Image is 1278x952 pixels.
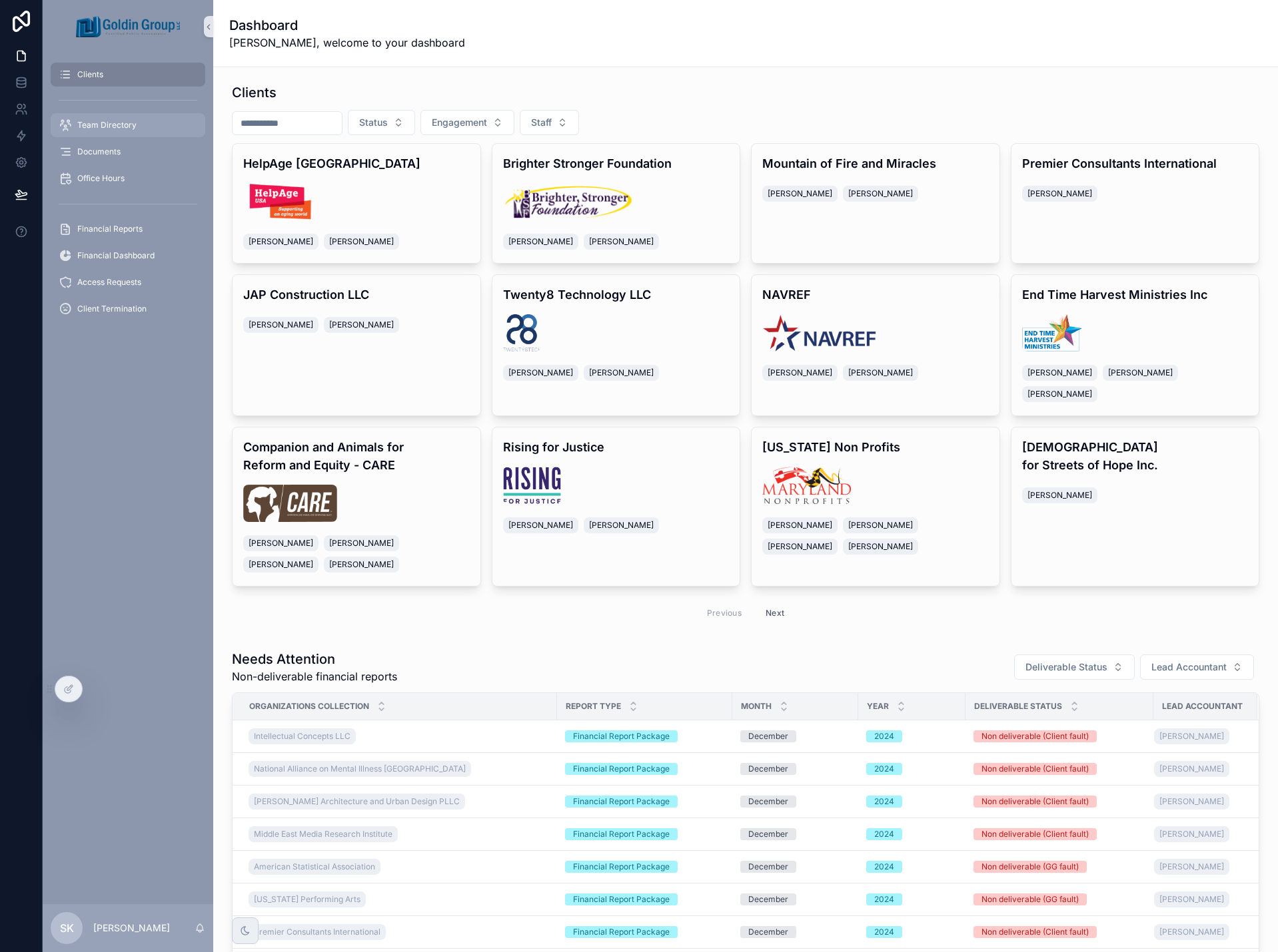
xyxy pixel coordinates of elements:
[981,926,1089,938] div: Non deliverable (Client fault)
[249,559,313,570] span: [PERSON_NAME]
[751,143,1000,264] a: Mountain of Fire and Miracles[PERSON_NAME][PERSON_NAME]
[503,438,730,456] h4: Rising for Justice
[748,763,788,775] div: December
[249,856,549,877] a: American Statistical Association
[249,791,549,812] a: [PERSON_NAME] Architecture and Urban Design PLLC
[573,861,670,873] div: Financial Report Package
[573,796,670,808] div: Financial Report Package
[874,828,894,840] div: 2024
[420,110,514,135] button: Select Button
[77,304,147,314] span: Client Termination
[329,236,394,247] span: [PERSON_NAME]
[254,796,460,807] span: [PERSON_NAME] Architecture and Urban Design PLLC
[232,427,481,587] a: Companion and Animals for Reform and Equity - CARElogo.png[PERSON_NAME][PERSON_NAME][PERSON_NAME]...
[77,69,103,80] span: Clients
[566,701,621,712] span: Report Type
[748,861,788,873] div: December
[249,826,398,842] a: Middle East Media Research Institute
[232,650,397,668] h1: Needs Attention
[1154,726,1241,747] a: [PERSON_NAME]
[1022,154,1249,172] h4: Premier Consultants International
[492,427,741,587] a: Rising for Justicelogo.webp[PERSON_NAME][PERSON_NAME]
[77,173,125,184] span: Office Hours
[589,236,654,247] span: [PERSON_NAME]
[1027,367,1092,378] span: [PERSON_NAME]
[1154,758,1241,780] a: [PERSON_NAME]
[565,730,724,742] a: Financial Report Package
[866,796,958,808] a: 2024
[249,728,356,744] a: Intellectual Concepts LLC
[1025,660,1107,674] span: Deliverable Status
[981,796,1089,808] div: Non deliverable (Client fault)
[1154,924,1229,940] a: [PERSON_NAME]
[254,764,466,774] span: National Alliance on Mental Illness [GEOGRAPHIC_DATA]
[748,926,788,938] div: December
[874,893,894,905] div: 2024
[531,116,552,129] span: Staff
[508,236,573,247] span: [PERSON_NAME]
[1011,143,1260,264] a: Premier Consultants International[PERSON_NAME]
[51,140,205,164] a: Documents
[249,538,313,549] span: [PERSON_NAME]
[565,893,724,905] a: Financial Report Package
[748,828,788,840] div: December
[232,668,397,684] span: Non-deliverable financial reports
[762,154,989,172] h4: Mountain of Fire and Miracles
[249,859,380,875] a: American Statistical Association
[573,730,670,742] div: Financial Report Package
[565,926,724,938] a: Financial Report Package
[232,274,481,416] a: JAP Construction LLC[PERSON_NAME][PERSON_NAME]
[762,438,989,456] h4: [US_STATE] Non Profits
[866,763,958,775] a: 2024
[1011,427,1260,587] a: [DEMOGRAPHIC_DATA] for Streets of Hope Inc.[PERSON_NAME]
[573,763,670,775] div: Financial Report Package
[1027,188,1092,199] span: [PERSON_NAME]
[756,602,794,623] button: Next
[573,926,670,938] div: Financial Report Package
[254,894,360,905] span: [US_STATE] Performing Arts
[77,146,121,157] span: Documents
[1140,654,1254,680] button: Select Button
[1154,794,1229,810] a: [PERSON_NAME]
[974,701,1062,712] span: Deliverable Status
[1159,927,1224,937] span: [PERSON_NAME]
[874,763,894,775] div: 2024
[1159,861,1224,872] span: [PERSON_NAME]
[1108,367,1173,378] span: [PERSON_NAME]
[874,796,894,808] div: 2024
[1159,796,1224,807] span: [PERSON_NAME]
[254,927,380,937] span: Premier Consultants International
[1154,761,1229,777] a: [PERSON_NAME]
[249,701,369,712] span: Organizations collection
[51,244,205,268] a: Financial Dashboard
[751,274,1000,416] a: NAVREFlogo.png[PERSON_NAME][PERSON_NAME]
[740,796,850,808] a: December
[229,35,465,51] span: [PERSON_NAME], welcome to your dashboard
[741,701,772,712] span: Month
[249,320,313,330] span: [PERSON_NAME]
[1022,286,1249,304] h4: End Time Harvest Ministries Inc
[51,166,205,190] a: Office Hours
[1022,314,1082,352] img: logo.png
[740,926,850,938] a: December
[249,761,471,777] a: National Alliance on Mental Illness [GEOGRAPHIC_DATA]
[565,796,724,808] a: Financial Report Package
[981,893,1079,905] div: Non deliverable (GG fault)
[249,236,313,247] span: [PERSON_NAME]
[249,891,366,907] a: [US_STATE] Performing Arts
[1159,829,1224,839] span: [PERSON_NAME]
[1159,894,1224,905] span: [PERSON_NAME]
[1027,389,1092,399] span: [PERSON_NAME]
[740,763,850,775] a: December
[573,828,670,840] div: Financial Report Package
[748,730,788,742] div: December
[43,53,213,338] div: scrollable content
[981,763,1089,775] div: Non deliverable (Client fault)
[973,828,1145,840] a: Non deliverable (Client fault)
[243,183,319,220] img: logo.png
[77,277,141,288] span: Access Requests
[874,926,894,938] div: 2024
[229,16,465,35] h1: Dashboard
[520,110,579,135] button: Select Button
[254,861,375,872] span: American Statistical Association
